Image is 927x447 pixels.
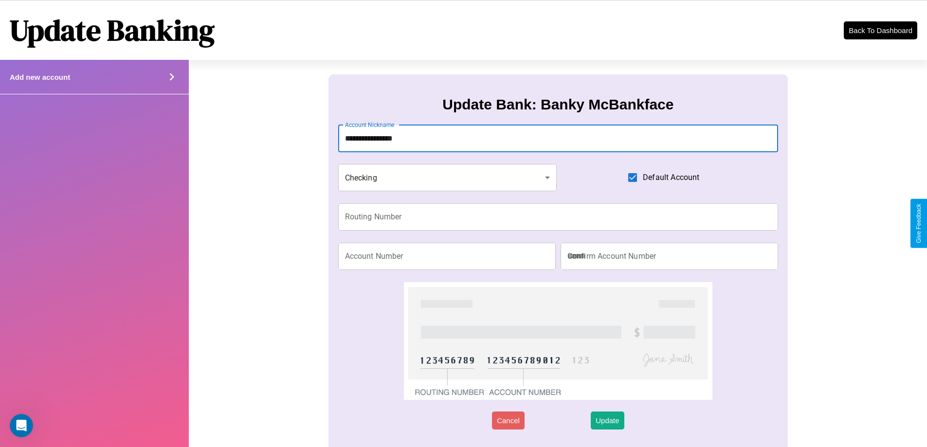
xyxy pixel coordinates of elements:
img: check [404,282,712,400]
div: Give Feedback [915,204,922,243]
h3: Update Bank: Banky McBankface [442,96,673,113]
label: Account Nickname [345,121,395,129]
button: Back To Dashboard [844,21,917,39]
button: Cancel [492,411,525,429]
h4: Add new account [10,73,70,81]
iframe: Intercom live chat [10,414,33,437]
h1: Update Banking [10,10,215,50]
div: Checking [338,164,557,191]
span: Default Account [643,172,699,183]
button: Update [591,411,624,429]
